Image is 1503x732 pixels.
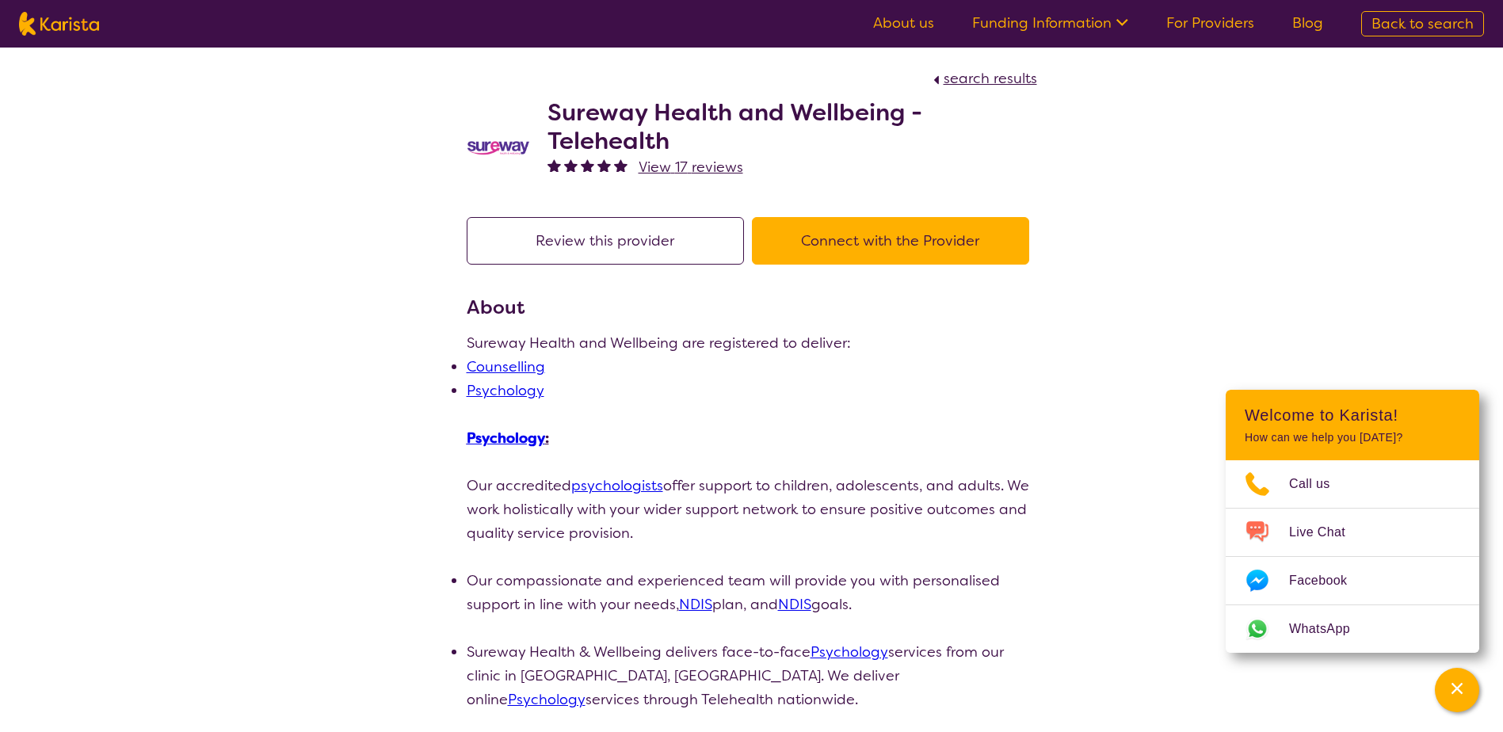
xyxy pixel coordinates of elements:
a: psychologists [571,476,663,495]
div: Channel Menu [1226,390,1479,653]
button: Review this provider [467,217,744,265]
a: NDIS [679,595,712,614]
a: Connect with the Provider [752,231,1037,250]
li: Our compassionate and experienced team will provide you with personalised support in line with yo... [467,569,1037,616]
a: Funding Information [972,13,1128,32]
span: View 17 reviews [639,158,743,177]
p: Our accredited offer support to children, adolescents, and adults. We work holistically with your... [467,474,1037,545]
a: NDIS [778,595,811,614]
img: fullstar [581,158,594,172]
h2: Welcome to Karista! [1245,406,1460,425]
img: fullstar [614,158,628,172]
img: fullstar [547,158,561,172]
span: Facebook [1289,569,1366,593]
img: vgwqq8bzw4bddvbx0uac.png [467,139,530,156]
a: Psychology [811,642,888,661]
a: View 17 reviews [639,155,743,179]
a: Psychology [508,690,586,709]
a: Psychology [467,381,544,400]
a: Review this provider [467,231,752,250]
span: Back to search [1371,14,1474,33]
img: Karista logo [19,12,99,36]
a: About us [873,13,934,32]
span: search results [944,69,1037,88]
button: Channel Menu [1435,668,1479,712]
ul: Choose channel [1226,460,1479,653]
h3: About [467,293,1037,322]
span: Call us [1289,472,1349,496]
a: Back to search [1361,11,1484,36]
p: Sureway Health and Wellbeing are registered to deliver: [467,331,1037,355]
p: How can we help you [DATE]? [1245,431,1460,444]
button: Connect with the Provider [752,217,1029,265]
span: WhatsApp [1289,617,1369,641]
a: Blog [1292,13,1323,32]
u: : [467,429,549,448]
span: Live Chat [1289,520,1364,544]
a: Psychology [467,429,545,448]
a: Web link opens in a new tab. [1226,605,1479,653]
img: fullstar [597,158,611,172]
img: fullstar [564,158,578,172]
a: search results [929,69,1037,88]
h2: Sureway Health and Wellbeing - Telehealth [547,98,1037,155]
a: Counselling [467,357,545,376]
li: Sureway Health & Wellbeing delivers face-to-face services from our clinic in [GEOGRAPHIC_DATA], [... [467,640,1037,711]
a: For Providers [1166,13,1254,32]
